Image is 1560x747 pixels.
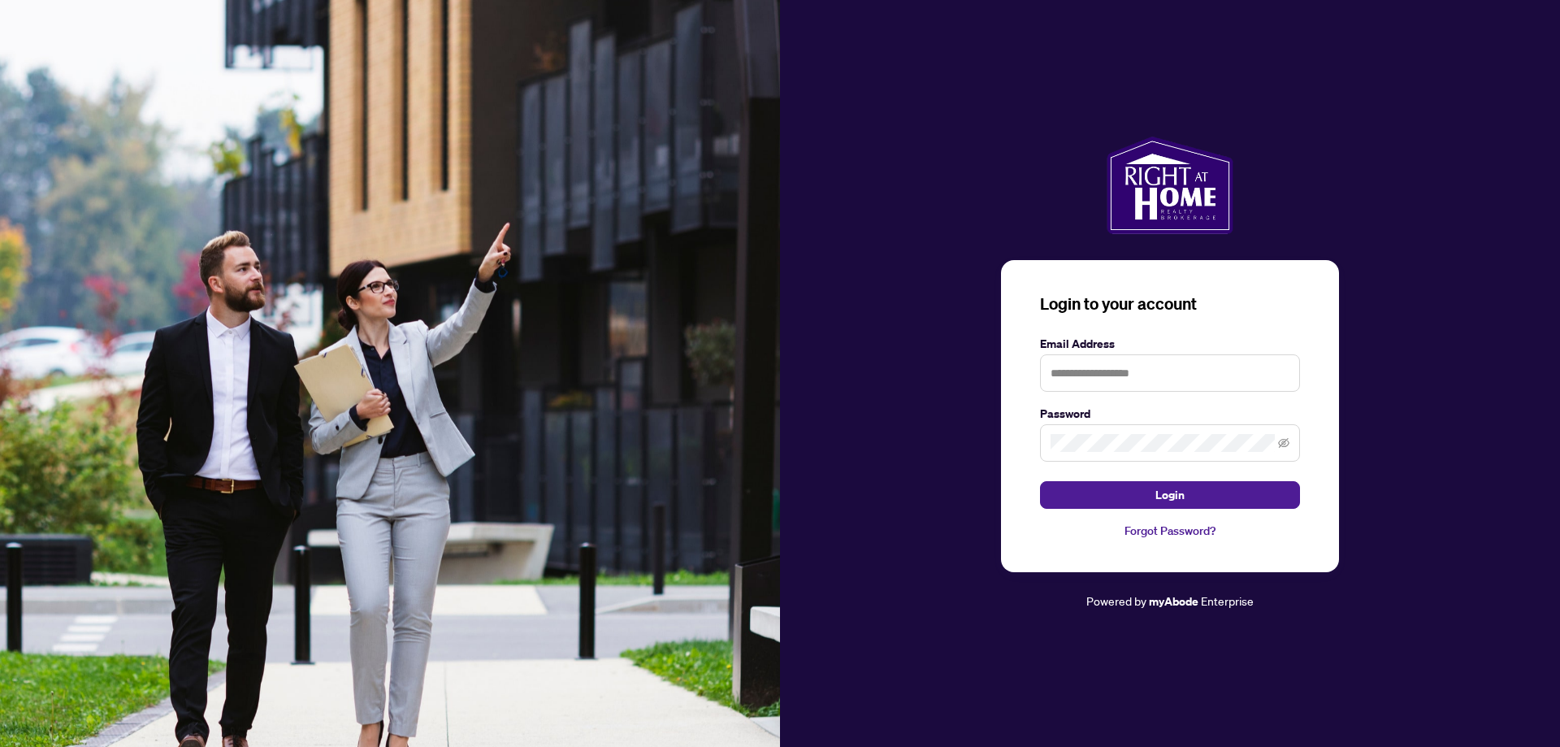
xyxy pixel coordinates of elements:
label: Email Address [1040,335,1300,353]
span: Enterprise [1201,593,1254,608]
a: Forgot Password? [1040,522,1300,540]
a: myAbode [1149,593,1198,610]
label: Password [1040,405,1300,423]
h3: Login to your account [1040,293,1300,315]
img: ma-logo [1107,137,1233,234]
span: Powered by [1086,593,1146,608]
button: Login [1040,481,1300,509]
span: eye-invisible [1278,437,1289,449]
span: Login [1155,482,1185,508]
